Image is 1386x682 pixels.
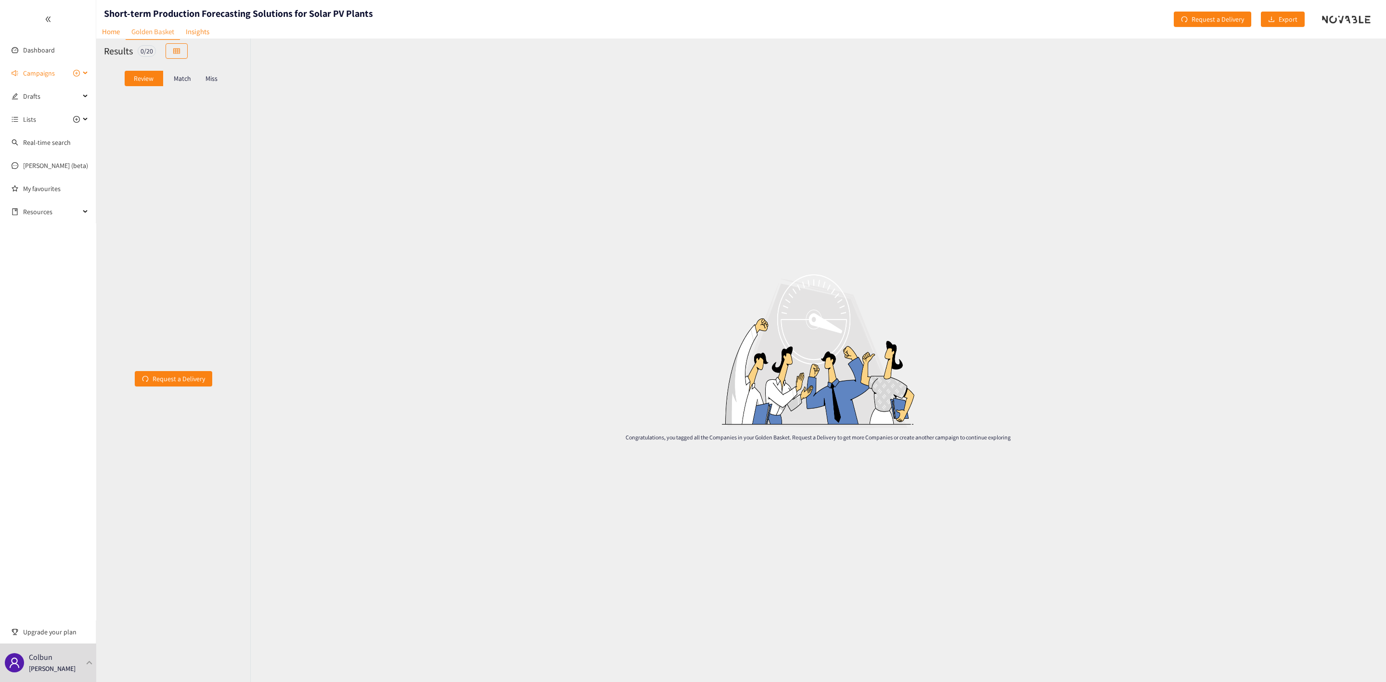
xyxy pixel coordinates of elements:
p: Miss [205,75,218,82]
span: plus-circle [73,116,80,123]
span: book [12,208,18,215]
p: Congratulations, you tagged all the Companies in your Golden Basket. Request a Delivery to get mo... [483,433,1153,441]
a: Home [96,24,126,39]
a: Real-time search [23,138,71,147]
span: user [9,657,20,669]
p: Match [174,75,191,82]
span: trophy [12,629,18,635]
span: Upgrade your plan [23,622,89,642]
button: downloadExport [1261,12,1305,27]
button: table [166,43,188,59]
span: Drafts [23,87,80,106]
iframe: Chat Widget [1338,636,1386,682]
a: Insights [180,24,215,39]
span: Resources [23,202,80,221]
h1: Short-term Production Forecasting Solutions for Solar PV Plants [104,7,373,20]
span: Lists [23,110,36,129]
p: [PERSON_NAME] [29,663,76,674]
div: Widget de chat [1338,636,1386,682]
button: redoRequest a Delivery [135,371,212,386]
span: Export [1279,14,1297,25]
span: Request a Delivery [1192,14,1244,25]
span: plus-circle [73,70,80,77]
a: Dashboard [23,46,55,54]
a: My favourites [23,179,89,198]
a: Golden Basket [126,24,180,40]
span: sound [12,70,18,77]
span: edit [12,93,18,100]
button: redoRequest a Delivery [1174,12,1251,27]
span: double-left [45,16,51,23]
span: unordered-list [12,116,18,123]
span: table [173,48,180,55]
span: redo [1181,16,1188,24]
span: Campaigns [23,64,55,83]
span: redo [142,375,149,383]
a: [PERSON_NAME] (beta) [23,161,88,170]
h2: Results [104,44,133,58]
span: download [1268,16,1275,24]
div: 0 / 20 [138,45,156,57]
span: Request a Delivery [153,373,205,384]
p: Colbun [29,651,52,663]
p: Review [134,75,154,82]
